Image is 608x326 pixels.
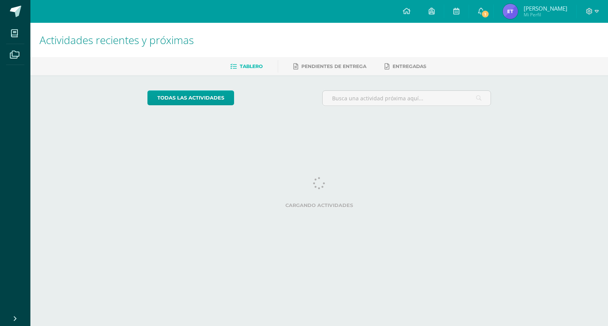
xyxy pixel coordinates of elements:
span: Pendientes de entrega [301,63,366,69]
span: Mi Perfil [524,11,567,18]
a: Pendientes de entrega [293,60,366,73]
a: Entregadas [385,60,426,73]
span: Tablero [240,63,263,69]
span: [PERSON_NAME] [524,5,567,12]
span: Actividades recientes y próximas [40,33,194,47]
input: Busca una actividad próxima aquí... [323,91,491,106]
a: Tablero [230,60,263,73]
span: 1 [481,10,489,18]
span: Entregadas [393,63,426,69]
img: 75f8a36880c4112926252b5361bf02b4.png [503,4,518,19]
a: todas las Actividades [147,90,234,105]
label: Cargando actividades [147,203,491,208]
